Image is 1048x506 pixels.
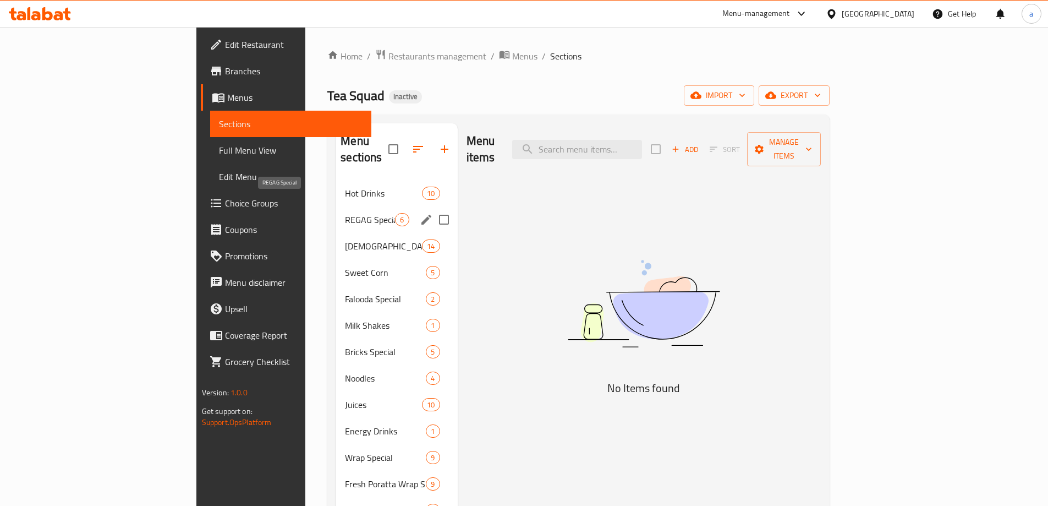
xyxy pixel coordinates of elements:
div: items [426,425,440,438]
h5: No Items found [506,379,781,397]
div: Salalah [345,240,422,253]
span: Grocery Checklist [225,355,363,368]
span: 6 [396,215,408,225]
div: Milk Shakes1 [336,312,457,339]
div: items [395,213,409,226]
span: Choice Groups [225,197,363,210]
div: items [422,398,440,411]
div: Bricks Special [345,345,426,358]
span: 5 [426,347,439,357]
button: import [684,85,754,106]
div: items [426,319,440,332]
span: Juices [345,398,422,411]
span: Coupons [225,223,363,236]
span: 9 [426,453,439,463]
a: Edit Restaurant [201,31,371,58]
a: Promotions [201,243,371,269]
div: Menu-management [722,7,790,20]
div: Fresh Poratta Wrap Special9 [336,471,457,497]
a: Branches [201,58,371,84]
span: Restaurants management [388,50,486,63]
span: Sort sections [405,136,431,162]
span: Sections [550,50,581,63]
div: items [426,292,440,306]
div: items [426,451,440,464]
button: Add section [431,136,458,162]
a: Edit Menu [210,164,371,190]
div: Noodles4 [336,365,457,391]
span: REGAG Special [345,213,395,226]
a: Support.OpsPlatform [202,415,272,429]
a: Coupons [201,216,371,243]
span: 1.0.0 [231,385,248,400]
span: Promotions [225,249,363,263]
span: Sections [219,117,363,130]
div: Falooda Special2 [336,286,457,312]
img: dish.svg [506,231,781,377]
nav: breadcrumb [327,49,830,63]
span: Menus [512,50,537,63]
span: a [1029,8,1033,20]
span: Sweet Corn [345,266,426,279]
li: / [542,50,546,63]
h2: Menu items [467,133,500,166]
input: search [512,140,642,159]
span: 5 [426,268,439,278]
span: [DEMOGRAPHIC_DATA] [345,240,422,253]
span: Fresh Poratta Wrap Special [345,477,426,491]
span: Select all sections [382,138,405,161]
span: Hot Drinks [345,187,422,200]
span: Get support on: [202,404,253,418]
div: [DEMOGRAPHIC_DATA]14 [336,233,457,259]
span: 1 [426,320,439,331]
button: Add [667,141,703,158]
div: Energy Drinks1 [336,418,457,444]
span: Edit Menu [219,170,363,183]
span: Milk Shakes [345,319,426,332]
span: Full Menu View [219,144,363,157]
div: Hot Drinks10 [336,180,457,206]
span: Menu disclaimer [225,276,363,289]
a: Full Menu View [210,137,371,164]
a: Coverage Report [201,322,371,349]
div: items [426,266,440,279]
div: Wrap Special [345,451,426,464]
a: Restaurants management [375,49,486,63]
span: Add item [667,141,703,158]
div: items [422,240,440,253]
li: / [491,50,495,63]
span: import [693,89,745,102]
span: Edit Restaurant [225,38,363,51]
span: 4 [426,373,439,384]
span: Menus [227,91,363,104]
button: Manage items [747,132,821,166]
a: Sections [210,111,371,137]
span: Falooda Special [345,292,426,306]
span: Noodles [345,372,426,385]
a: Menus [499,49,537,63]
button: edit [418,211,435,228]
span: Branches [225,64,363,78]
span: Energy Drinks [345,425,426,438]
span: Coverage Report [225,329,363,342]
span: 14 [423,241,439,252]
button: export [759,85,830,106]
div: Inactive [389,90,422,104]
div: REGAG Special6edit [336,206,457,233]
span: Version: [202,385,229,400]
div: items [426,477,440,491]
span: Upsell [225,302,363,315]
div: items [426,345,440,358]
span: 1 [426,426,439,437]
a: Upsell [201,296,371,322]
span: 9 [426,479,439,489]
span: Inactive [389,92,422,101]
span: Add [670,143,700,156]
a: Choice Groups [201,190,371,216]
div: Wrap Special9 [336,444,457,471]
